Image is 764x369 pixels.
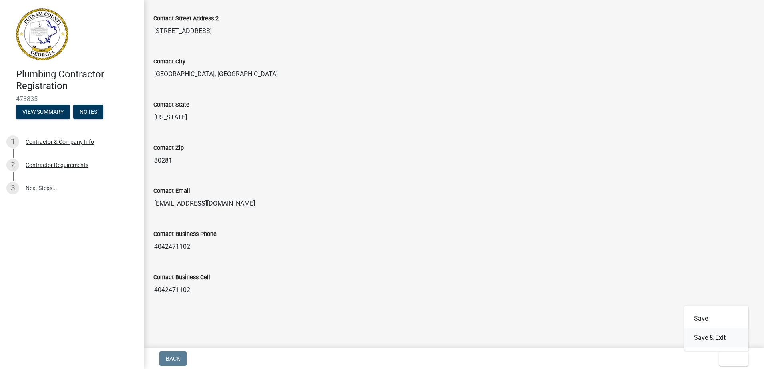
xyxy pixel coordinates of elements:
button: Notes [73,105,103,119]
button: Exit [719,351,748,366]
div: 2 [6,159,19,171]
label: Contact City [153,59,185,65]
div: Contractor & Company Info [26,139,94,145]
button: Back [159,351,187,366]
div: 1 [6,135,19,148]
button: Save & Exit [684,328,748,347]
div: 3 [6,182,19,194]
wm-modal-confirm: Summary [16,109,70,115]
h4: Plumbing Contractor Registration [16,69,137,92]
label: Contact Business Cell [153,275,210,280]
wm-modal-confirm: Notes [73,109,103,115]
span: 473835 [16,95,128,103]
div: Contractor Requirements [26,162,88,168]
span: Back [166,355,180,362]
button: View Summary [16,105,70,119]
img: Putnam County, Georgia [16,8,68,60]
label: Contact State [153,102,189,108]
label: Contact Business Phone [153,232,217,237]
label: Contact Street Address 2 [153,16,219,22]
label: Contact Email [153,188,190,194]
div: Exit [684,306,748,351]
span: Exit [726,355,737,362]
label: Contact Zip [153,145,184,151]
button: Save [684,309,748,328]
